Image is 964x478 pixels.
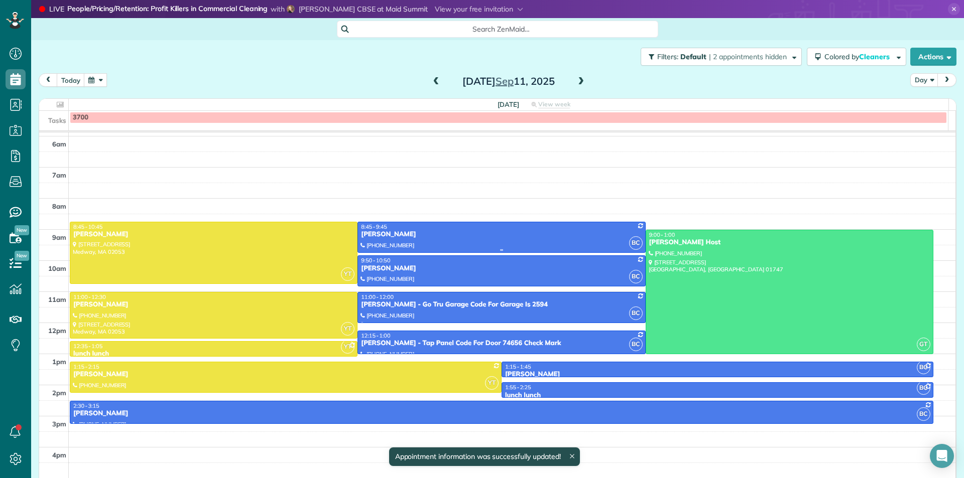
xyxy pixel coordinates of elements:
span: 2:30 - 3:15 [73,402,99,409]
span: New [15,251,29,261]
button: prev [39,73,58,87]
a: Filters: Default | 2 appointments hidden [636,48,802,66]
span: 10am [48,264,66,272]
span: 12:35 - 1:05 [73,343,102,350]
span: Cleaners [859,52,891,61]
span: 1:15 - 2:15 [73,363,99,370]
div: [PERSON_NAME] - Go Tru Garage Code For Garage Is 2594 [360,300,642,309]
span: [PERSON_NAME] CBSE at Maid Summit [299,5,428,14]
span: 11:00 - 12:00 [361,293,394,300]
span: BC [629,338,643,351]
span: GT [917,338,930,351]
span: 8:45 - 10:45 [73,223,102,230]
button: Day [910,73,938,87]
span: YT [485,376,499,390]
span: Colored by [824,52,893,61]
span: 12:15 - 1:00 [361,332,390,339]
span: 1:15 - 1:45 [505,363,531,370]
span: 6am [52,140,66,148]
span: YT [341,322,354,336]
button: today [57,73,85,87]
span: 2pm [52,389,66,397]
span: BC [917,381,930,395]
span: BC [629,306,643,320]
span: 9:50 - 10:50 [361,257,390,264]
span: with [271,5,285,14]
span: 1:55 - 2:25 [505,384,531,391]
div: Appointment information was successfully updated! [389,447,579,466]
span: 8am [52,202,66,210]
span: YT [341,340,354,354]
button: Actions [910,48,956,66]
span: | 2 appointments hidden [709,52,787,61]
span: 4pm [52,451,66,459]
button: next [937,73,956,87]
div: [PERSON_NAME] Host [649,238,930,247]
span: 8:45 - 9:45 [361,223,387,230]
button: Colored byCleaners [807,48,906,66]
span: New [15,225,29,235]
span: 12pm [48,327,66,335]
span: 1pm [52,358,66,366]
span: [DATE] [498,100,519,108]
span: BC [917,361,930,374]
span: BC [629,236,643,250]
h2: [DATE] 11, 2025 [446,76,571,87]
div: [PERSON_NAME] [73,370,499,379]
div: [PERSON_NAME] - Tap Panel Code For Door 74656 Check Mark [360,339,642,348]
div: [PERSON_NAME] [73,230,354,239]
span: Filters: [657,52,678,61]
div: [PERSON_NAME] [505,370,930,379]
span: Sep [496,75,514,87]
div: [PERSON_NAME] [360,230,642,239]
span: 11:00 - 12:30 [73,293,106,300]
span: 11am [48,295,66,303]
div: Open Intercom Messenger [930,444,954,468]
span: 9:00 - 1:00 [649,231,675,238]
span: 3pm [52,420,66,428]
div: [PERSON_NAME] [73,409,930,418]
span: BC [629,270,643,283]
div: lunch lunch [505,391,930,400]
span: 3700 [73,113,88,121]
img: sharon-l-cowan-cbse-07ff1a16c6eca22f5a671ec2db1f15d99b5fdb5d1a005d855bb838e052cce1b6.jpg [287,5,295,13]
span: YT [341,267,354,281]
span: 7am [52,171,66,179]
button: Filters: Default | 2 appointments hidden [641,48,802,66]
span: 9am [52,233,66,241]
div: [PERSON_NAME] [73,300,354,309]
span: View week [538,100,570,108]
span: Default [680,52,707,61]
div: lunch lunch [73,350,354,358]
div: [PERSON_NAME] [360,264,642,273]
span: BC [917,407,930,421]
